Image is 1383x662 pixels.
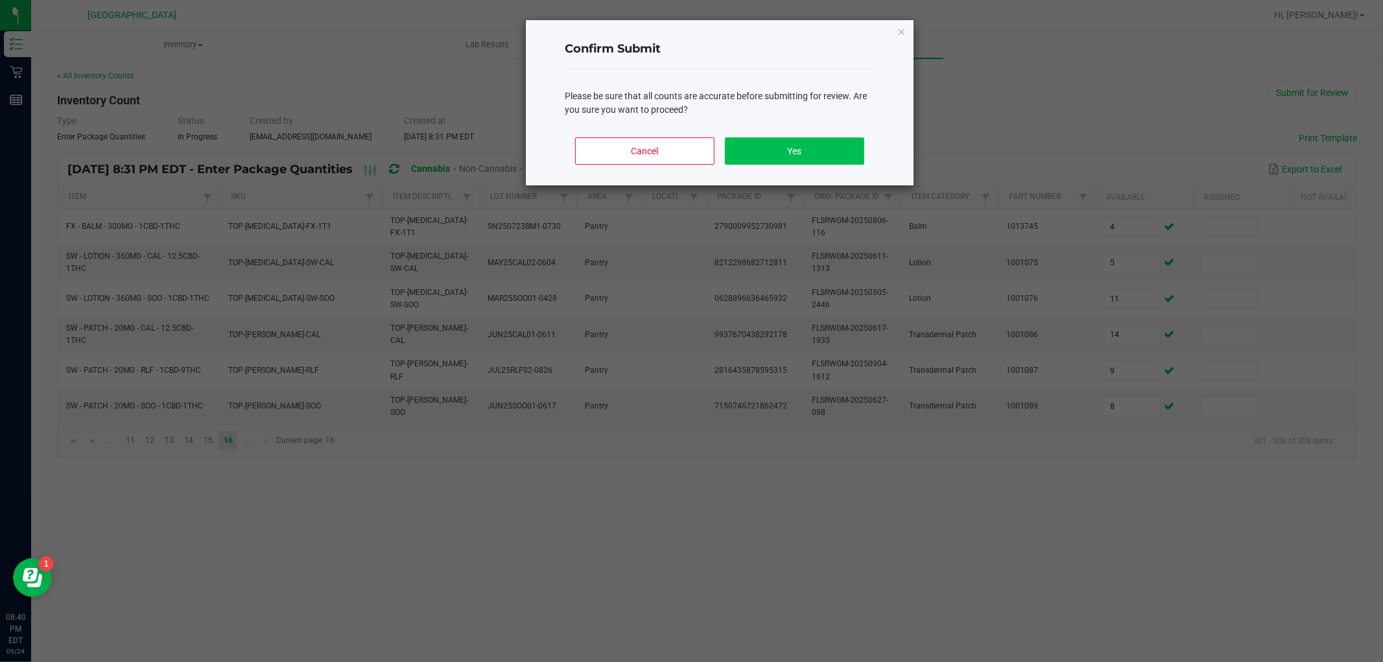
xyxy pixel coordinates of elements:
[565,89,875,117] div: Please be sure that all counts are accurate before submitting for review. Are you sure you want t...
[897,23,906,39] button: Close
[38,556,54,572] iframe: Resource center unread badge
[575,137,715,165] button: Cancel
[13,558,52,597] iframe: Resource center
[565,41,875,58] h4: Confirm Submit
[725,137,864,165] button: Yes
